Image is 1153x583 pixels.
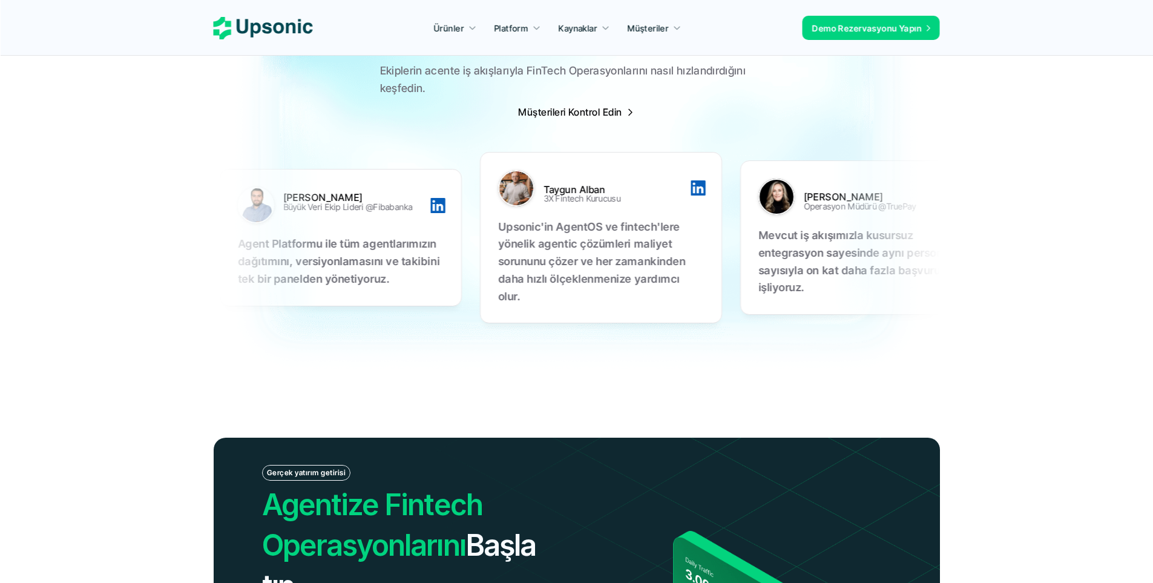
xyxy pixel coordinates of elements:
font: 3X Fintech Kurucusu [537,193,614,203]
font: Gerçek yatırım getirisi [267,468,346,477]
font: Platform [494,23,528,33]
font: Taygun Alban [537,183,599,195]
font: Büyük Veri Ekip Lideri @Fibabanka [277,202,407,212]
font: Müşteriler [628,23,669,33]
font: Demo Rezervasyonu Yapın [812,23,922,33]
font: Upsonic'in AgentOS ve fintech'lere yönelik agentic çözümleri maliyet sorununu çözer ve her zamank... [492,220,682,302]
font: Müşterileri Kontrol Edin [518,106,622,118]
font: Kaynaklar [559,23,597,33]
a: Müşterileri Kontrol Edin [518,107,635,118]
font: Agentize Fintech Operasyonlarını [262,487,488,563]
a: Demo Rezervasyonu Yapın [803,16,940,40]
font: Operasyon Müdürü @TruePay [798,200,910,211]
font: Agent Platformu ile tüm agentlarımızın dağıtımını, versiyonlamasını ve takibini tek bir panelden ... [232,237,436,285]
font: Mevcut iş akışımızla kusursuz entegrasyon sayesinde aynı personel sayısıyla on kat daha fazla baş... [752,229,950,294]
font: [PERSON_NAME] [277,191,356,203]
font: [PERSON_NAME] [798,191,877,203]
a: Ürünler [427,17,484,39]
font: Ürünler [434,23,464,33]
font: Ekiplerin acente iş akışlarıyla FinTech Operasyonlarını nasıl hızlandırdığını keşfedin. [380,64,749,94]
